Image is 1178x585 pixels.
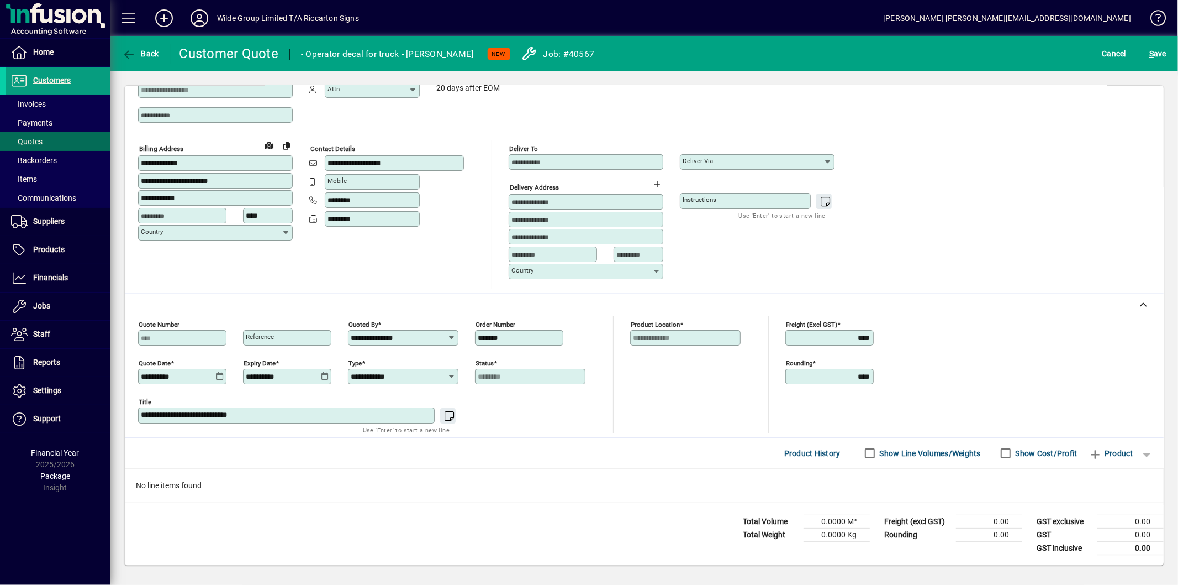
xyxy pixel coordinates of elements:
span: Jobs [33,301,50,310]
mat-label: Quoted by [348,320,378,328]
a: Job: #40567 [513,43,598,64]
span: Home [33,48,54,56]
button: Profile [182,8,217,28]
span: Financials [33,273,68,282]
td: 0.00 [1097,528,1164,541]
span: Back [122,49,159,58]
a: Home [6,39,110,66]
a: Suppliers [6,208,110,236]
button: Product [1083,443,1139,463]
span: Financial Year [31,448,80,457]
mat-label: Attn [327,85,340,93]
td: GST inclusive [1031,541,1097,555]
span: Backorders [11,156,57,165]
div: - Operator decal for truck - [PERSON_NAME] [301,45,474,63]
td: Rounding [879,528,956,541]
a: Settings [6,377,110,405]
mat-label: Freight (excl GST) [786,320,837,328]
td: Freight (excl GST) [879,515,956,528]
td: 0.0000 Kg [804,528,870,541]
button: Product History [780,443,845,463]
a: Staff [6,321,110,348]
span: Support [33,414,61,423]
a: Products [6,236,110,264]
mat-hint: Use 'Enter' to start a new line [363,424,450,436]
span: Reports [33,358,60,367]
a: View on map [260,136,278,154]
span: Payments [11,118,52,127]
button: Add [146,8,182,28]
span: Product [1089,445,1133,462]
span: Products [33,245,65,254]
span: Quotes [11,137,43,146]
mat-label: Country [141,228,163,236]
td: 0.00 [956,515,1022,528]
a: Invoices [6,95,110,113]
button: Save [1147,44,1169,64]
span: Invoices [11,100,46,108]
span: Items [11,175,37,184]
td: GST exclusive [1031,515,1097,528]
label: Show Cost/Profit [1013,448,1077,459]
a: Jobs [6,292,110,320]
a: Quotes [6,132,110,151]
mat-label: Reference [246,333,274,341]
mat-label: Order number [476,320,515,328]
td: 0.00 [1097,515,1164,528]
app-page-header-button: Back [110,44,171,64]
div: [PERSON_NAME] [PERSON_NAME][EMAIL_ADDRESS][DOMAIN_NAME] [883,9,1131,27]
a: Payments [6,113,110,132]
span: S [1149,49,1154,58]
div: No line items found [125,469,1164,503]
mat-label: Title [139,398,151,405]
td: 0.00 [1097,541,1164,555]
td: Total Volume [737,515,804,528]
a: Items [6,170,110,189]
mat-label: Type [348,359,362,367]
mat-label: Quote date [139,359,171,367]
span: Staff [33,330,50,338]
mat-label: Instructions [683,196,716,203]
mat-label: Mobile [327,177,347,185]
a: Communications [6,189,110,207]
span: 20 days after EOM [436,84,500,93]
td: Total Weight [737,528,804,541]
a: Reports [6,349,110,377]
mat-label: Expiry date [244,359,276,367]
mat-label: Rounding [786,359,812,367]
span: Communications [11,194,76,202]
span: NEW [492,50,506,58]
span: Suppliers [33,217,65,226]
div: Wilde Group Limited T/A Riccarton Signs [217,9,359,27]
mat-label: Status [476,359,494,367]
mat-label: Country [511,267,533,274]
mat-label: Product location [631,320,680,328]
td: 0.0000 M³ [804,515,870,528]
mat-hint: Use 'Enter' to start a new line [739,209,826,222]
mat-label: Quote number [139,320,179,328]
td: GST [1031,528,1097,541]
span: Settings [33,386,61,395]
div: Job: #40567 [543,45,595,63]
span: Package [40,472,70,480]
span: ave [1149,45,1166,62]
span: Customers [33,76,71,85]
span: Product History [784,445,841,462]
td: 0.00 [956,528,1022,541]
mat-label: Deliver To [509,145,538,153]
a: Financials [6,264,110,292]
button: Cancel [1100,44,1129,64]
div: Customer Quote [179,45,279,62]
button: Back [119,44,162,64]
a: Backorders [6,151,110,170]
a: Support [6,405,110,433]
a: Knowledge Base [1142,2,1164,38]
button: Copy to Delivery address [278,137,295,154]
span: Cancel [1102,45,1127,62]
button: Choose address [648,175,666,193]
mat-label: Deliver via [683,157,713,165]
label: Show Line Volumes/Weights [878,448,981,459]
